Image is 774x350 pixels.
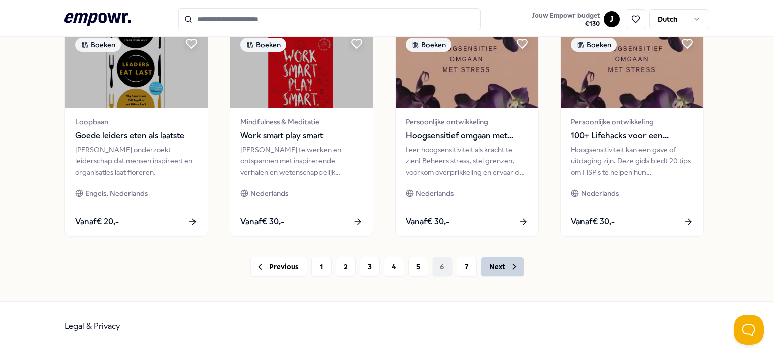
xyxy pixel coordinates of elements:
[360,257,380,277] button: 3
[406,116,528,127] span: Persoonlijke ontwikkeling
[571,116,693,127] span: Persoonlijke ontwikkeling
[384,257,404,277] button: 4
[240,116,363,127] span: Mindfulness & Meditatie
[75,215,119,228] span: Vanaf € 20,-
[64,27,208,237] a: package imageBoekenLoopbaanGoede leiders eten als laatste[PERSON_NAME] onderzoekt leiderschap dat...
[581,188,619,199] span: Nederlands
[336,257,356,277] button: 2
[532,20,600,28] span: € 130
[571,38,617,52] div: Boeken
[571,129,693,143] span: 100+ Lifehacks voor een eenvoudiger leven met hoogsensitiviteit
[240,215,284,228] span: Vanaf € 30,-
[75,144,198,178] div: [PERSON_NAME] onderzoekt leiderschap dat mensen inspireert en organisaties laat floreren.
[406,215,449,228] span: Vanaf € 30,-
[230,27,373,237] a: package imageBoekenMindfulness & MeditatieWork smart play smart[PERSON_NAME] te werken en ontspan...
[75,38,121,52] div: Boeken
[408,257,428,277] button: 5
[481,257,524,277] button: Next
[250,257,307,277] button: Previous
[65,28,208,108] img: package image
[604,11,620,27] button: J
[240,129,363,143] span: Work smart play smart
[406,38,451,52] div: Boeken
[571,215,615,228] span: Vanaf € 30,-
[395,27,539,237] a: package imageBoekenPersoonlijke ontwikkelingHoogsensitief omgaan met stressLeer hoogsensitiviteit...
[457,257,477,277] button: 7
[530,10,602,30] button: Jouw Empowr budget€130
[396,28,538,108] img: package image
[532,12,600,20] span: Jouw Empowr budget
[311,257,332,277] button: 1
[734,315,764,345] iframe: Help Scout Beacon - Open
[528,9,604,30] a: Jouw Empowr budget€130
[230,28,373,108] img: package image
[75,129,198,143] span: Goede leiders eten als laatste
[250,188,288,199] span: Nederlands
[416,188,454,199] span: Nederlands
[64,321,120,331] a: Legal & Privacy
[178,8,481,30] input: Search for products, categories or subcategories
[240,144,363,178] div: [PERSON_NAME] te werken en ontspannen met inspirerende verhalen en wetenschappelijk onderbouwde t...
[406,144,528,178] div: Leer hoogsensitiviteit als kracht te zien! Beheers stress, stel grenzen, voorkom overprikkeling e...
[406,129,528,143] span: Hoogsensitief omgaan met stress
[571,144,693,178] div: Hoogsensitiviteit kan een gave of uitdaging zijn. Deze gids biedt 20 tips om HSP's te helpen hun ...
[560,27,704,237] a: package imageBoekenPersoonlijke ontwikkeling100+ Lifehacks voor een eenvoudiger leven met hoogsen...
[85,188,148,199] span: Engels, Nederlands
[561,28,703,108] img: package image
[240,38,286,52] div: Boeken
[75,116,198,127] span: Loopbaan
